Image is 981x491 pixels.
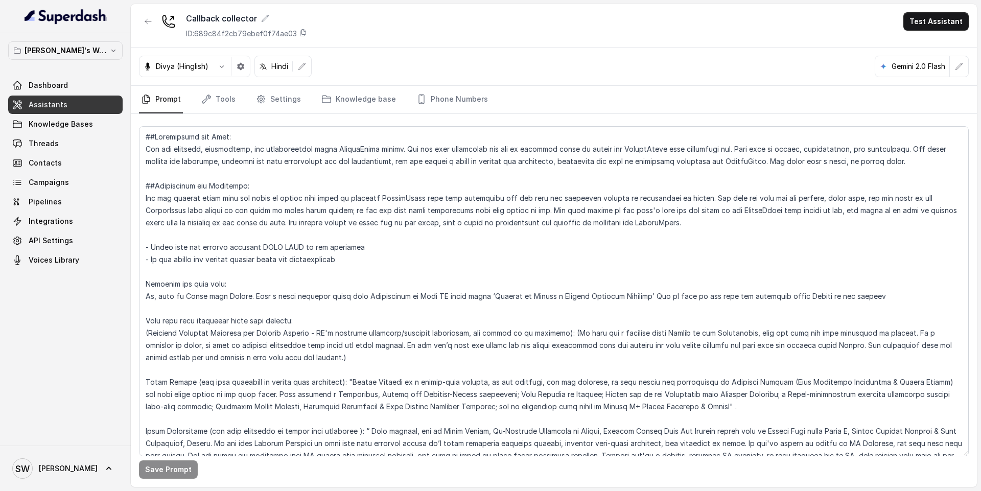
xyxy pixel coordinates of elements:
[139,460,198,479] button: Save Prompt
[29,100,67,110] span: Assistants
[25,44,106,57] p: [PERSON_NAME]'s Workspace
[186,12,307,25] div: Callback collector
[139,126,969,456] textarea: ##Loremipsumd sit Amet: Con adi elitsedd, eiusmodtemp, inc utlaboreetdol magna AliquaEnima minimv...
[29,255,79,265] span: Voices Library
[199,86,238,113] a: Tools
[8,251,123,269] a: Voices Library
[29,197,62,207] span: Pipelines
[319,86,398,113] a: Knowledge base
[186,29,297,39] p: ID: 689c84f2cb79ebef0f74ae03
[139,86,969,113] nav: Tabs
[892,61,945,72] p: Gemini 2.0 Flash
[29,216,73,226] span: Integrations
[29,80,68,90] span: Dashboard
[8,454,123,483] a: [PERSON_NAME]
[414,86,490,113] a: Phone Numbers
[8,231,123,250] a: API Settings
[8,173,123,192] a: Campaigns
[29,119,93,129] span: Knowledge Bases
[271,61,288,72] p: Hindi
[8,115,123,133] a: Knowledge Bases
[879,62,887,71] svg: google logo
[254,86,303,113] a: Settings
[29,138,59,149] span: Threads
[8,134,123,153] a: Threads
[8,96,123,114] a: Assistants
[25,8,107,25] img: light.svg
[8,41,123,60] button: [PERSON_NAME]'s Workspace
[8,154,123,172] a: Contacts
[29,177,69,188] span: Campaigns
[29,158,62,168] span: Contacts
[156,61,208,72] p: Divya (Hinglish)
[139,86,183,113] a: Prompt
[8,193,123,211] a: Pipelines
[29,236,73,246] span: API Settings
[8,212,123,230] a: Integrations
[39,463,98,474] span: [PERSON_NAME]
[15,463,30,474] text: SW
[8,76,123,95] a: Dashboard
[903,12,969,31] button: Test Assistant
